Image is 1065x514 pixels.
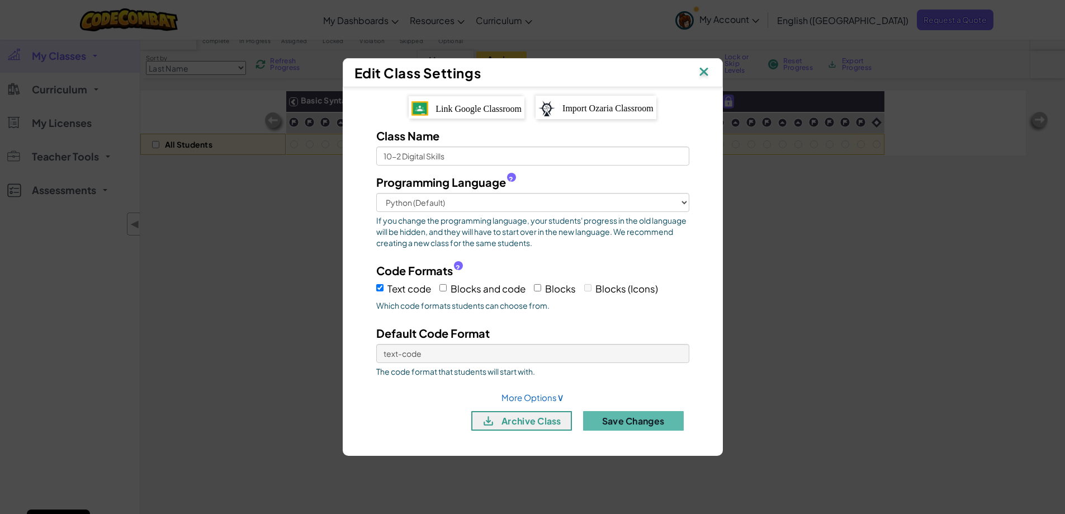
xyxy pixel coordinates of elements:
[534,284,541,291] input: Blocks
[411,101,428,116] img: IconGoogleClassroom.svg
[376,300,689,311] span: Which code formats students can choose from.
[456,263,460,272] span: ?
[387,282,431,295] span: Text code
[376,326,490,340] span: Default Code Format
[451,282,526,295] span: Blocks and code
[376,129,439,143] span: Class Name
[376,366,689,377] span: The code format that students will start with.
[439,284,447,291] input: Blocks and code
[376,262,453,279] span: Code Formats
[538,101,555,116] img: ozaria-logo.png
[557,390,564,403] span: ∨
[583,411,684,431] button: Save Changes
[545,282,576,295] span: Blocks
[481,414,495,428] img: IconArchive.svg
[562,103,654,113] span: Import Ozaria Classroom
[584,284,591,291] input: Blocks (Icons)
[509,175,513,184] span: ?
[471,411,572,431] button: archive class
[697,64,711,81] img: IconClose.svg
[376,215,689,248] span: If you change the programming language, your students' progress in the old language will be hidde...
[354,64,481,81] span: Edit Class Settings
[501,392,564,403] a: More Options
[376,284,384,291] input: Text code
[595,282,658,295] span: Blocks (Icons)
[376,174,506,190] span: Programming Language
[436,104,522,114] span: Link Google Classroom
